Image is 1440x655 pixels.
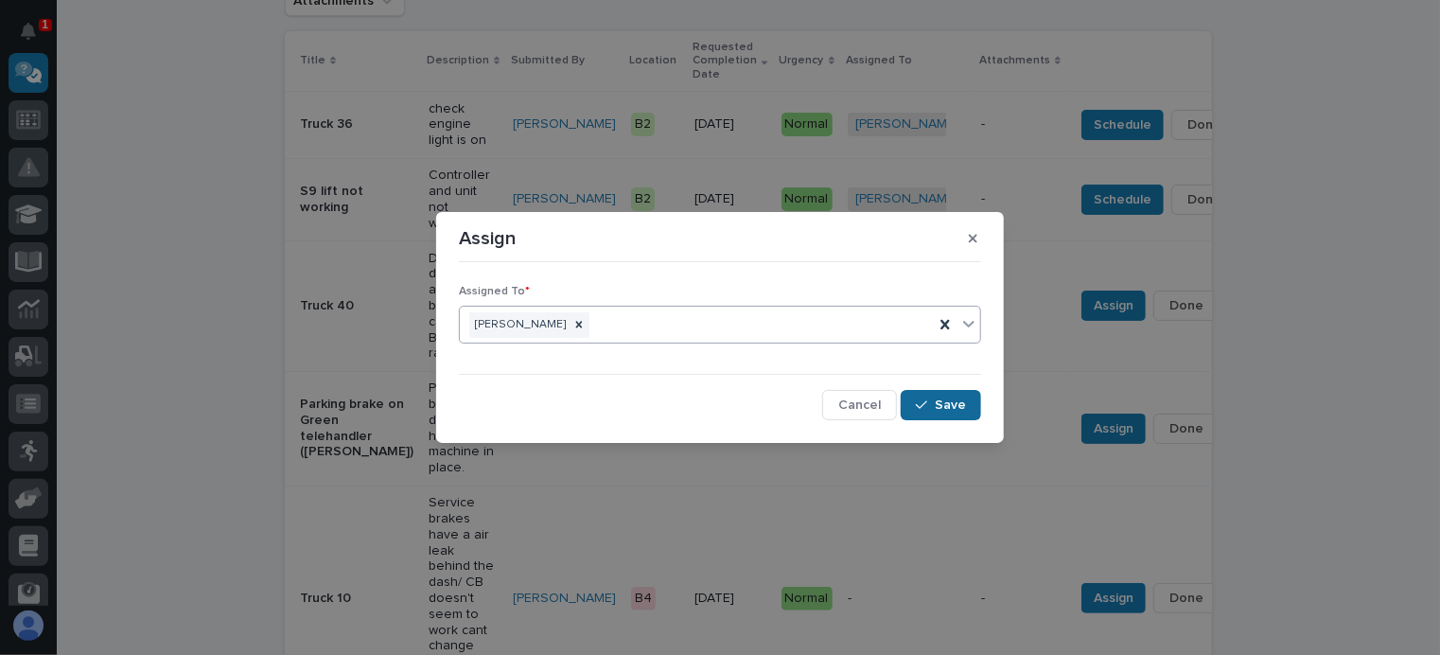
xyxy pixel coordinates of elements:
[838,397,881,414] span: Cancel
[469,312,569,338] div: [PERSON_NAME]
[935,397,966,414] span: Save
[459,227,516,250] p: Assign
[822,390,897,420] button: Cancel
[459,286,530,297] span: Assigned To
[901,390,981,420] button: Save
